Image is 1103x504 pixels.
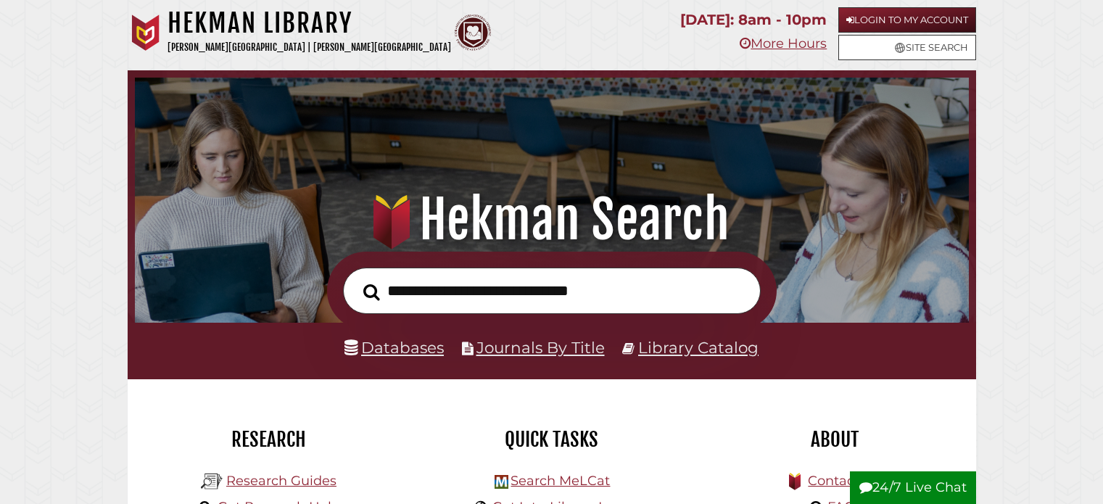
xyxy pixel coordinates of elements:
[476,338,605,357] a: Journals By Title
[421,427,682,452] h2: Quick Tasks
[511,473,610,489] a: Search MeLCat
[838,35,976,60] a: Site Search
[363,283,380,300] i: Search
[139,427,400,452] h2: Research
[356,279,387,305] button: Search
[128,15,164,51] img: Calvin University
[740,36,827,51] a: More Hours
[455,15,491,51] img: Calvin Theological Seminary
[638,338,759,357] a: Library Catalog
[704,427,965,452] h2: About
[201,471,223,492] img: Hekman Library Logo
[495,475,508,489] img: Hekman Library Logo
[808,473,880,489] a: Contact Us
[344,338,444,357] a: Databases
[168,7,451,39] h1: Hekman Library
[168,39,451,56] p: [PERSON_NAME][GEOGRAPHIC_DATA] | [PERSON_NAME][GEOGRAPHIC_DATA]
[680,7,827,33] p: [DATE]: 8am - 10pm
[151,188,951,252] h1: Hekman Search
[838,7,976,33] a: Login to My Account
[226,473,336,489] a: Research Guides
